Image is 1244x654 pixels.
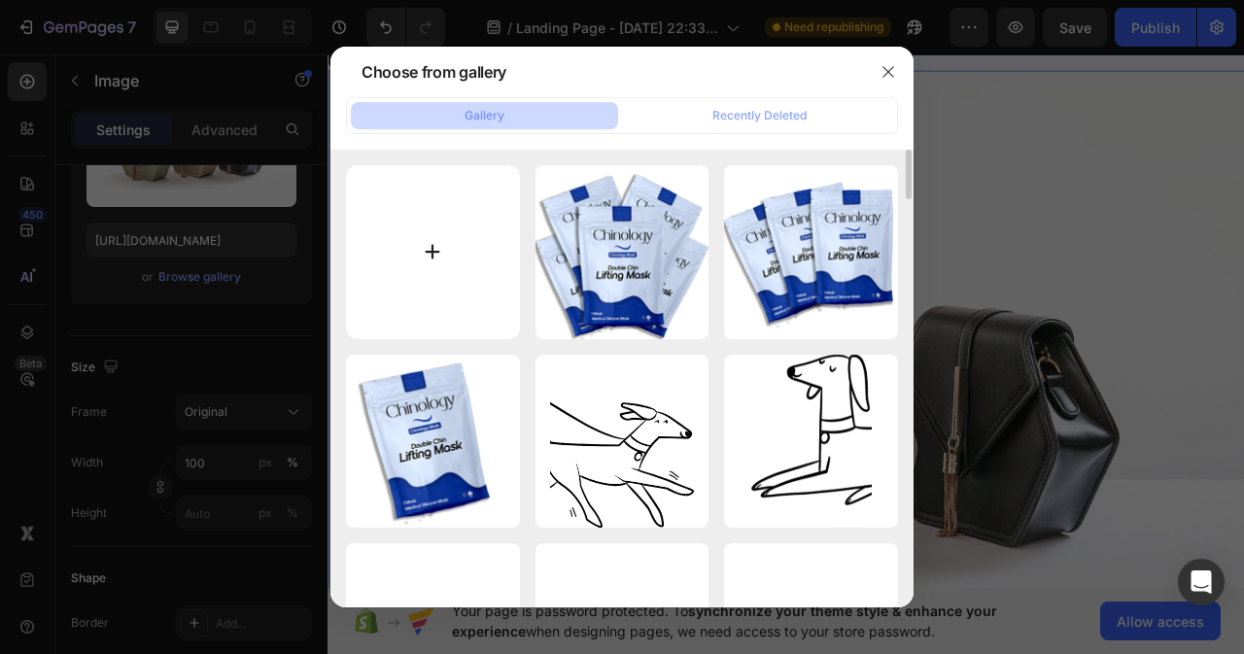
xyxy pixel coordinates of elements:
[712,107,807,124] div: Recently Deleted
[536,165,709,339] img: image
[24,2,66,19] div: Image
[724,165,898,339] img: image
[465,107,504,124] div: Gallery
[751,355,872,529] img: image
[351,102,618,129] button: Gallery
[1178,559,1225,605] div: Open Intercom Messenger
[362,60,506,84] div: Choose from gallery
[550,355,694,529] img: image
[346,355,520,529] img: image
[626,102,893,129] button: Recently Deleted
